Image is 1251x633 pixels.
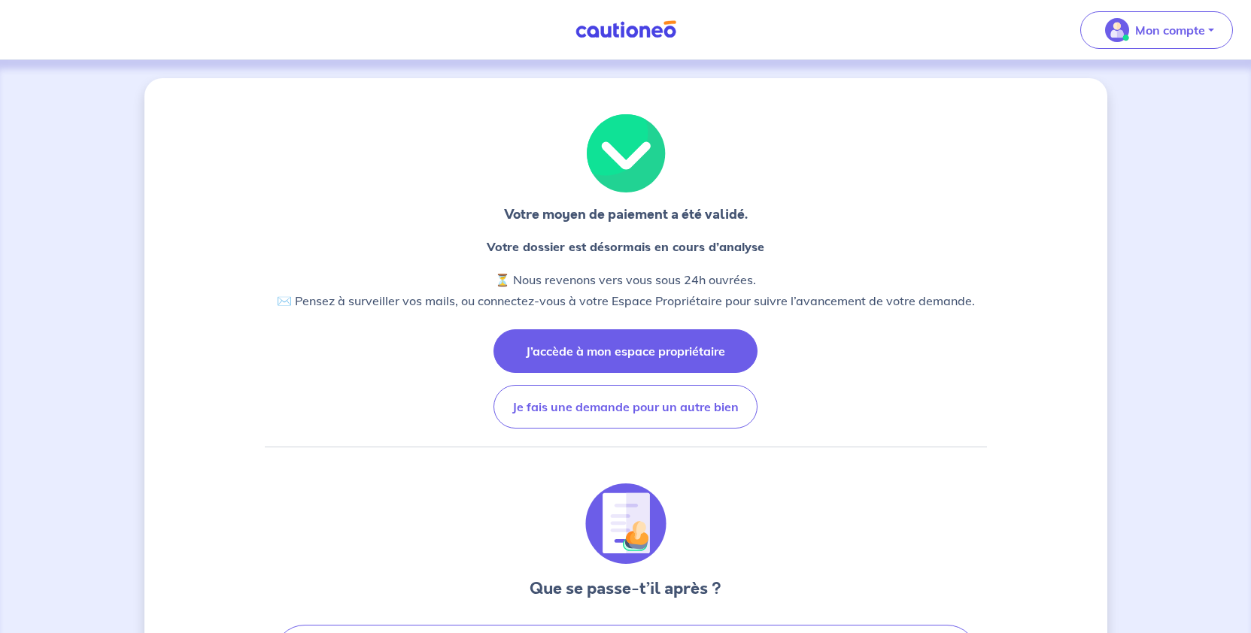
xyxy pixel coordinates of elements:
[487,239,764,254] strong: Votre dossier est désormais en cours d’analyse
[493,385,758,429] button: Je fais une demande pour un autre bien
[585,483,666,565] img: illu_document_valid.svg
[493,329,758,373] button: J’accède à mon espace propriétaire
[1135,21,1205,39] p: Mon compte
[1080,11,1233,49] button: illu_account_valid_menu.svgMon compte
[504,204,748,224] p: Votre moyen de paiement a été validé.
[585,114,666,192] img: illu_valid.svg
[277,269,975,311] p: ⏳ Nous revenons vers vous sous 24h ouvrées. ✉️ Pensez à surveiller vos mails, ou connectez-vous à...
[530,577,721,601] h3: Que se passe-t’il après ?
[569,20,682,39] img: Cautioneo
[1105,18,1129,42] img: illu_account_valid_menu.svg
